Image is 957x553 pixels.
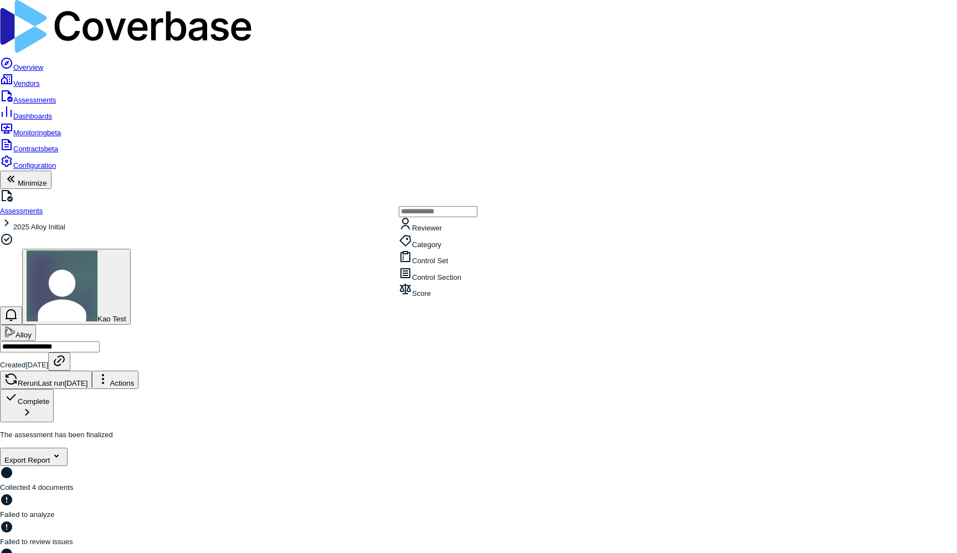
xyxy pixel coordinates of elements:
[399,217,477,234] div: Reviewer
[399,283,477,299] div: Score
[399,217,477,299] div: Suggestions
[399,250,477,267] div: Control Set
[399,267,477,283] div: Control Section
[399,234,477,250] div: Category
